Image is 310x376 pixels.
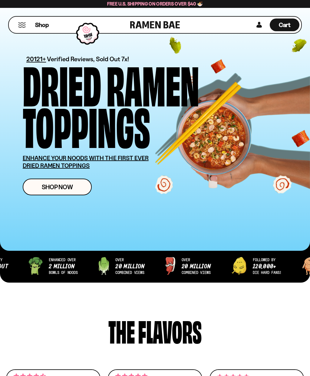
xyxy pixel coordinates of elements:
[18,22,26,28] button: Mobile Menu Trigger
[107,1,203,7] span: Free U.S. Shipping on Orders over $40 🍜
[35,21,49,29] span: Shop
[107,62,199,104] div: Ramen
[42,184,73,190] span: Shop Now
[35,18,49,31] a: Shop
[23,104,150,145] div: Toppings
[270,17,299,33] div: Cart
[23,179,92,195] a: Shop Now
[279,21,291,29] span: Cart
[23,154,149,169] u: ENHANCE YOUR NOODS WITH THE FIRST EVER DRIED RAMEN TOPPINGS
[138,316,202,345] div: flavors
[108,316,135,345] div: The
[23,62,101,104] div: Dried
